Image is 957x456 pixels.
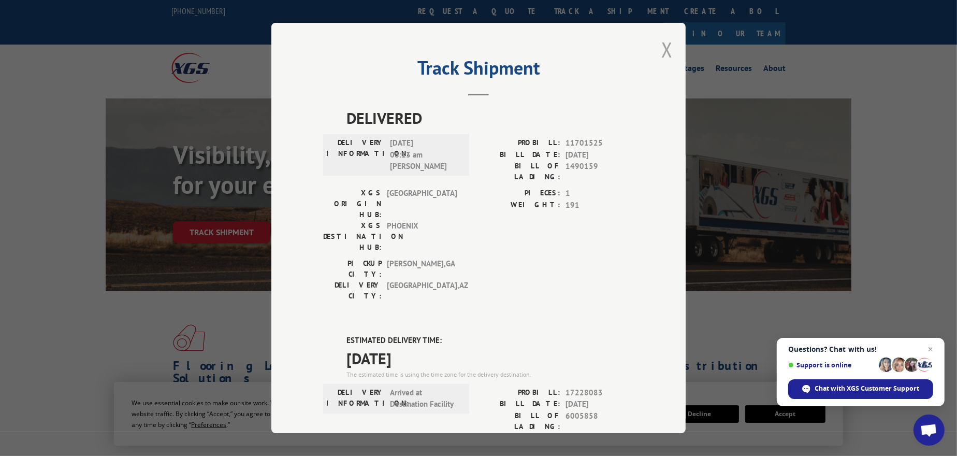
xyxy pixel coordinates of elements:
[387,220,457,253] span: PHOENIX
[788,379,933,399] span: Chat with XGS Customer Support
[565,149,634,161] span: [DATE]
[565,137,634,149] span: 11701525
[565,387,634,399] span: 17228083
[346,106,634,130] span: DELIVERED
[387,188,457,220] span: [GEOGRAPHIC_DATA]
[323,61,634,80] h2: Track Shipment
[479,398,560,410] label: BILL DATE:
[323,280,382,302] label: DELIVERY CITY:
[323,258,382,280] label: PICKUP CITY:
[565,199,634,211] span: 191
[479,161,560,182] label: BILL OF LADING:
[323,188,382,220] label: XGS ORIGIN HUB:
[815,384,920,393] span: Chat with XGS Customer Support
[565,410,634,432] span: 6005858
[390,137,460,173] span: [DATE] 08:13 am [PERSON_NAME]
[326,387,385,410] label: DELIVERY INFORMATION:
[661,36,673,63] button: Close modal
[346,370,634,379] div: The estimated time is using the time zone for the delivery destination.
[323,220,382,253] label: XGS DESTINATION HUB:
[788,345,933,353] span: Questions? Chat with us!
[914,415,945,446] a: Open chat
[565,398,634,410] span: [DATE]
[479,199,560,211] label: WEIGHT:
[387,280,457,302] span: [GEOGRAPHIC_DATA] , AZ
[479,137,560,149] label: PROBILL:
[565,188,634,199] span: 1
[479,387,560,399] label: PROBILL:
[479,410,560,432] label: BILL OF LADING:
[326,137,385,173] label: DELIVERY INFORMATION:
[346,335,634,347] label: ESTIMATED DELIVERY TIME:
[788,361,875,369] span: Support is online
[479,149,560,161] label: BILL DATE:
[387,258,457,280] span: [PERSON_NAME] , GA
[565,161,634,182] span: 1490159
[346,347,634,370] span: [DATE]
[479,188,560,199] label: PIECES:
[390,387,460,410] span: Arrived at Destination Facility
